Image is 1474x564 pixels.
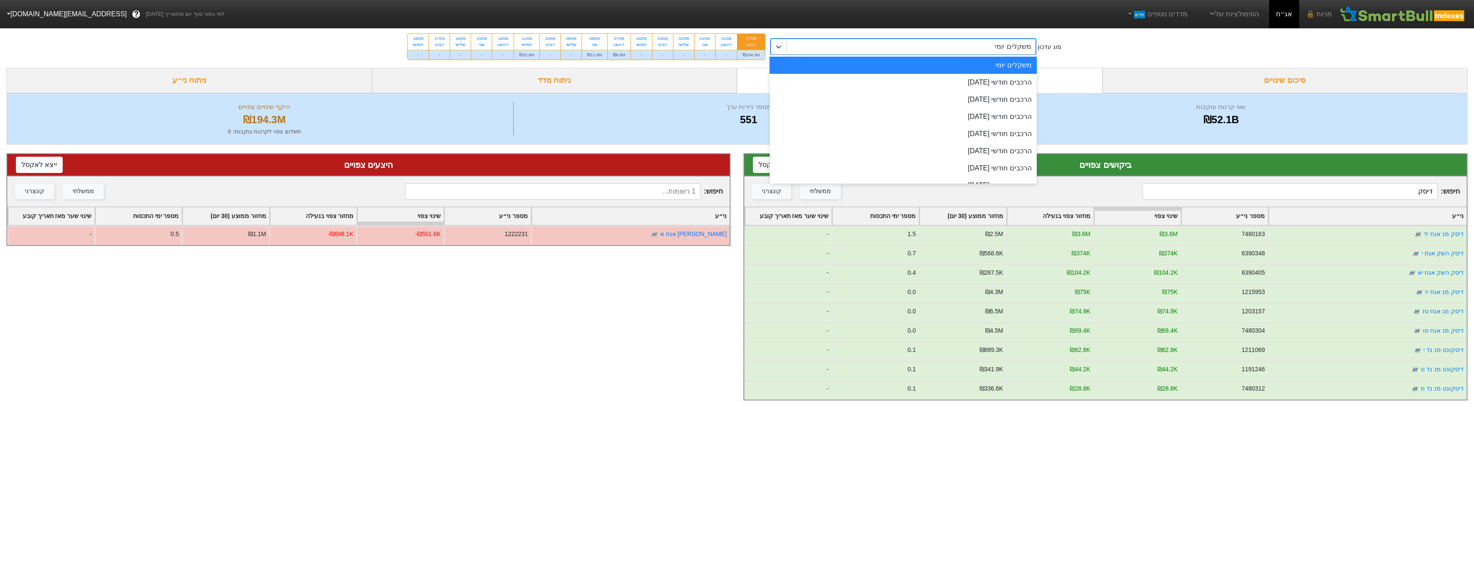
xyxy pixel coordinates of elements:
[1242,346,1265,355] div: 1211069
[744,361,831,380] div: -
[434,42,445,48] div: רביעי
[561,50,582,60] div: -
[1242,326,1265,335] div: 7480304
[1421,385,1464,392] a: דיסקונט מנ נד ח
[1242,384,1265,393] div: 7480312
[737,50,765,60] div: ₪194.3M
[1072,230,1090,239] div: ₪3.6M
[1414,230,1422,239] img: tase link
[1157,307,1178,316] div: ₪74.9K
[455,36,466,42] div: 16/09
[770,125,1037,143] div: הרכבים חודשי [DATE]
[980,365,1003,374] div: ₪341.9K
[753,158,1458,171] div: ביקושים צפויים
[832,207,919,225] div: Toggle SortBy
[1424,230,1464,237] a: דיסק מנ אגח יד
[497,36,509,42] div: 14/09
[16,157,63,173] button: ייצא לאקסל
[146,10,224,18] span: לפי נתוני סוף יום מתאריך [DATE]
[743,42,760,48] div: רביעי
[1242,365,1265,374] div: 1191246
[476,42,487,48] div: שני
[8,207,94,225] div: Toggle SortBy
[270,207,356,225] div: Toggle SortBy
[171,230,179,239] div: 0.5
[405,183,723,200] span: חיפוש :
[1423,327,1464,334] a: דיסק מנ אגח טו
[744,303,831,322] div: -
[700,36,710,42] div: 01/09
[652,50,673,60] div: -
[1412,249,1420,258] img: tase link
[1157,326,1178,335] div: ₪69.4K
[492,50,514,60] div: -
[248,230,266,239] div: ₪1.1M
[372,68,737,93] div: ניתוח מדד
[1339,6,1467,23] img: SmartBull
[587,36,602,42] div: 08/09
[650,230,659,239] img: tase link
[1421,366,1464,373] a: דיסקונט מנ נד ט
[770,74,1037,91] div: הרכבים חודשי [DATE]
[744,264,831,284] div: -
[980,249,1003,258] div: ₪568.6K
[6,68,372,93] div: ניתוח ני״ע
[1157,384,1178,393] div: ₪28.8K
[744,284,831,303] div: -
[476,36,487,42] div: 15/09
[1070,307,1090,316] div: ₪74.9K
[1411,365,1419,374] img: tase link
[7,226,94,245] div: -
[405,183,700,200] input: 1 רשומות...
[810,187,831,196] div: ממשלתי
[18,112,511,127] div: ₪194.3M
[1159,249,1178,258] div: ₪374K
[1182,207,1268,225] div: Toggle SortBy
[608,50,630,60] div: ₪9.8M
[908,249,916,258] div: 0.7
[545,36,555,42] div: 10/09
[1038,42,1061,52] div: סוג עדכון
[1415,288,1424,297] img: tase link
[1413,307,1421,316] img: tase link
[1418,269,1464,276] a: דיסק השק אגח יא
[770,177,1037,194] div: הרכבים חודשי [DATE]
[673,50,694,60] div: -
[1102,68,1468,93] div: סיכום שינויים
[743,36,760,42] div: 27/08
[770,160,1037,177] div: הרכבים חודשי [DATE]
[408,50,429,60] div: -
[587,42,602,48] div: שני
[908,268,916,277] div: 0.4
[1162,288,1178,297] div: ₪75K
[1413,327,1422,335] img: tase link
[752,184,791,199] button: קונצרני
[1134,11,1145,18] span: חדש
[15,184,54,199] button: קונצרני
[908,346,916,355] div: 0.1
[986,112,1456,127] div: ₪52.1B
[980,384,1003,393] div: ₪336.6K
[1142,183,1460,200] span: חיפוש :
[613,36,625,42] div: 07/09
[532,207,730,225] div: Toggle SortBy
[434,36,445,42] div: 17/09
[1423,346,1464,353] a: דיסקונט מנ נד י
[519,36,534,42] div: 11/09
[1205,6,1262,23] a: הסימולציות שלי
[1072,249,1090,258] div: ₪374K
[1094,207,1181,225] div: Toggle SortBy
[908,230,916,239] div: 1.5
[413,36,423,42] div: 18/09
[545,42,555,48] div: רביעי
[1408,269,1416,277] img: tase link
[908,384,916,393] div: 0.1
[516,112,981,127] div: 551
[995,42,1031,52] div: משקלים יומי
[694,50,715,60] div: -
[1007,207,1093,225] div: Toggle SortBy
[636,42,647,48] div: חמישי
[744,226,831,245] div: -
[1070,365,1090,374] div: ₪44.2K
[1269,207,1467,225] div: Toggle SortBy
